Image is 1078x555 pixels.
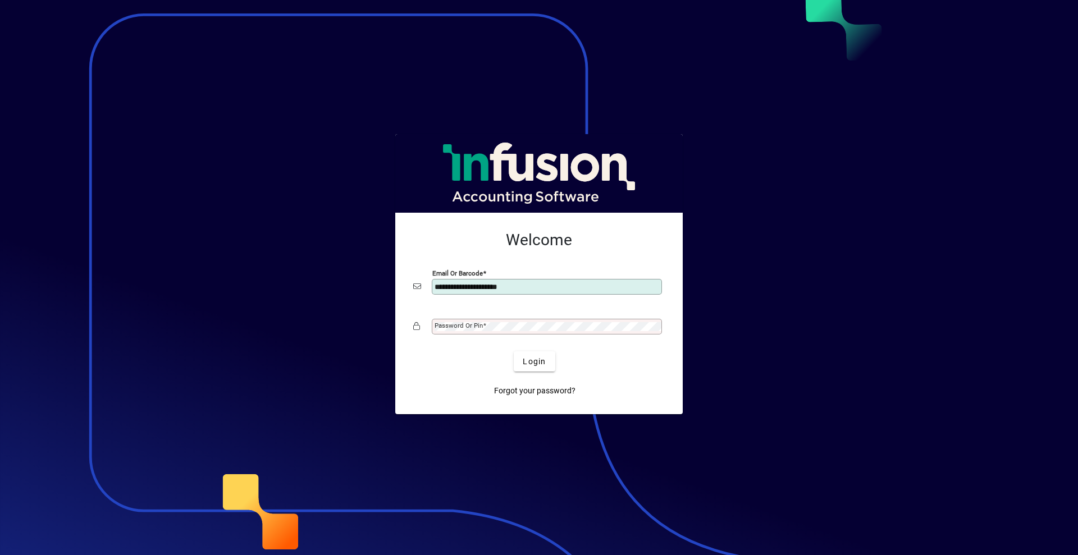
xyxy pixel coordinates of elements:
[514,351,555,371] button: Login
[435,322,483,329] mat-label: Password or Pin
[432,269,483,277] mat-label: Email or Barcode
[413,231,665,250] h2: Welcome
[523,356,546,368] span: Login
[494,385,575,397] span: Forgot your password?
[490,380,580,401] a: Forgot your password?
